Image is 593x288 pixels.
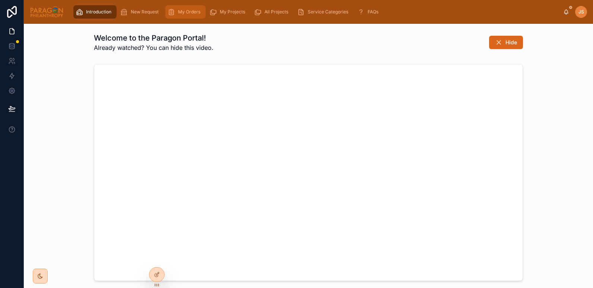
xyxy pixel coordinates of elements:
[131,9,159,15] span: New Request
[207,5,250,19] a: My Projects
[70,4,563,20] div: scrollable content
[578,9,584,15] span: JS
[118,5,164,19] a: New Request
[165,5,206,19] a: My Orders
[505,39,517,46] span: Hide
[368,9,378,15] span: FAQs
[86,9,111,15] span: Introduction
[264,9,288,15] span: All Projects
[295,5,353,19] a: Service Categories
[355,5,384,19] a: FAQs
[178,9,200,15] span: My Orders
[489,36,523,49] button: Hide
[220,9,245,15] span: My Projects
[94,43,213,52] span: Already watched? You can hide this video.
[252,5,294,19] a: All Projects
[94,33,213,43] h1: Welcome to the Paragon Portal!
[30,6,64,18] img: App logo
[73,5,117,19] a: Introduction
[308,9,348,15] span: Service Categories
